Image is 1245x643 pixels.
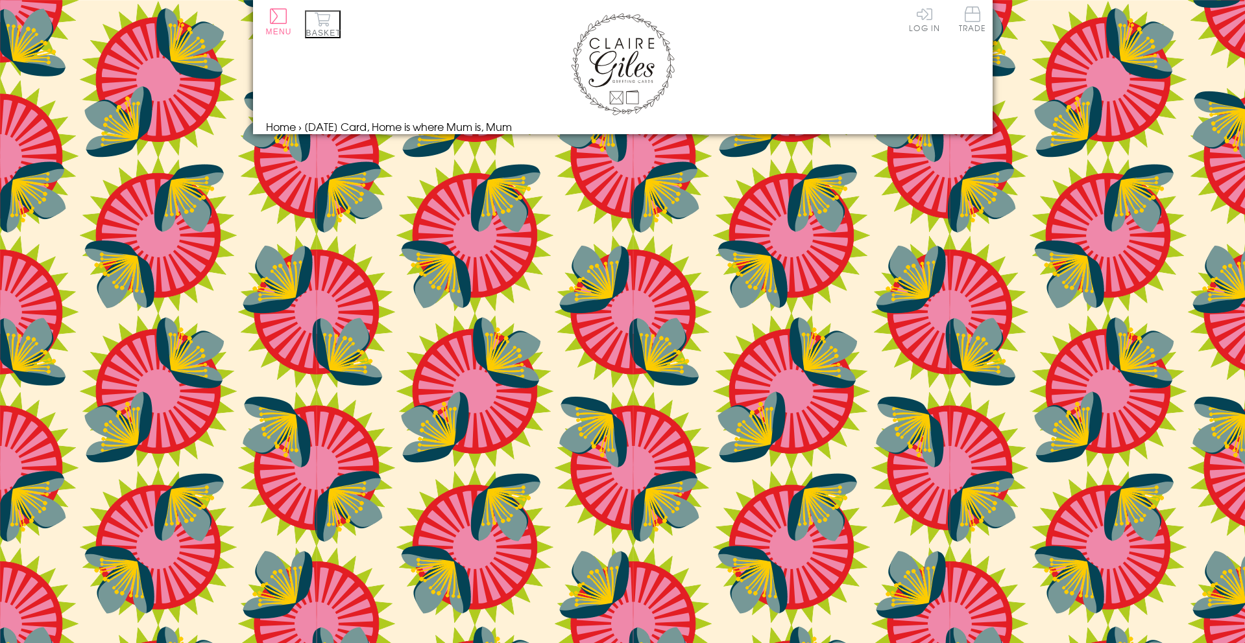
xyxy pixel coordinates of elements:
span: [DATE] Card, Home is where Mum is, Mum [304,119,512,134]
img: Claire Giles Greetings Cards [571,13,675,115]
a: Home [266,119,296,134]
nav: breadcrumbs [266,119,980,134]
a: Trade [959,6,986,34]
span: › [298,119,302,134]
a: Log In [909,6,940,32]
span: Trade [959,6,986,32]
button: Basket [305,10,341,38]
button: Menu [266,8,292,36]
span: Menu [266,27,292,36]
